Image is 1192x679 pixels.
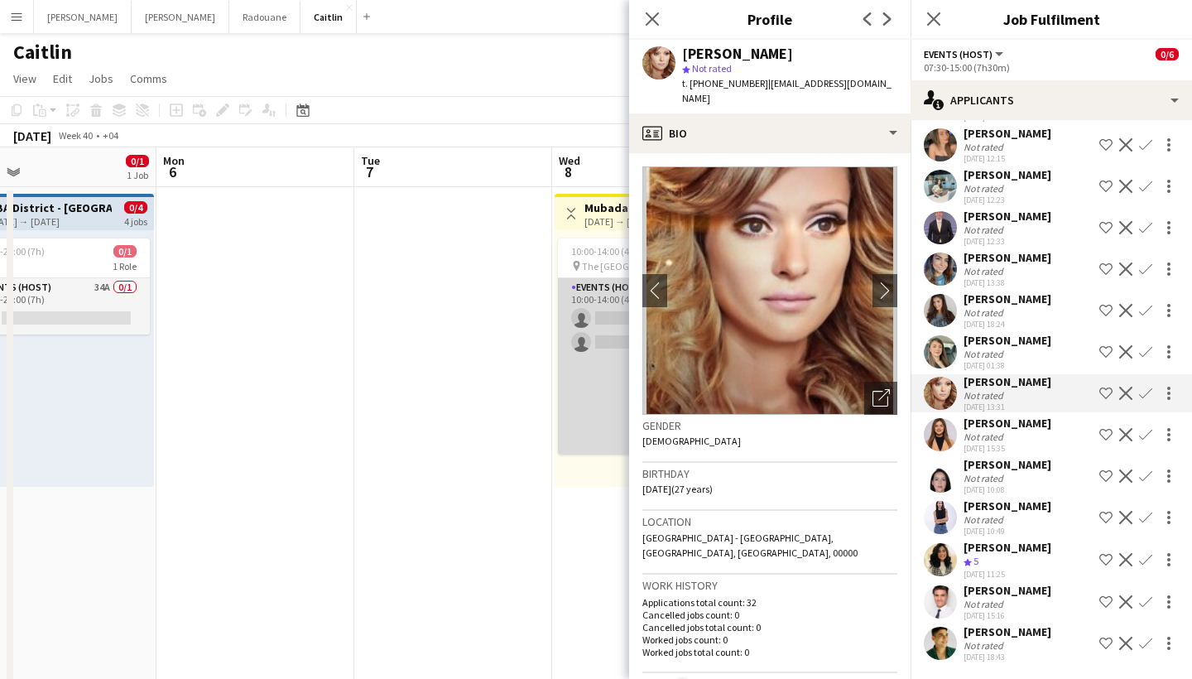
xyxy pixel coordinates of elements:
div: Not rated [964,182,1007,195]
span: Comms [130,71,167,86]
p: Cancelled jobs count: 0 [642,609,897,621]
div: [PERSON_NAME] [964,583,1051,598]
div: Not rated [964,389,1007,402]
div: [DATE] 13:31 [964,402,1051,412]
div: [DATE] 18:43 [964,652,1051,662]
button: Radouane [229,1,300,33]
p: Applications total count: 32 [642,596,897,609]
div: [PERSON_NAME] [964,167,1051,182]
a: Edit [46,68,79,89]
span: 1 Role [113,260,137,272]
app-job-card: 10:00-14:00 (4h)0/2 The [GEOGRAPHIC_DATA], [GEOGRAPHIC_DATA]1 RoleEvents (Host)15A0/210:00-14:00 ... [558,238,743,455]
img: Crew avatar or photo [642,166,897,415]
span: Edit [53,71,72,86]
button: [PERSON_NAME] [132,1,229,33]
span: [DATE] (27 years) [642,483,713,495]
div: [DATE] 10:08 [964,484,1051,495]
div: Not rated [964,348,1007,360]
button: [PERSON_NAME] [34,1,132,33]
a: Jobs [82,68,120,89]
div: 4 jobs [124,214,147,228]
div: [PERSON_NAME] [964,457,1051,472]
div: [PERSON_NAME] [964,333,1051,348]
div: [DATE] [13,128,51,144]
div: [PERSON_NAME] [964,209,1051,224]
div: Not rated [964,224,1007,236]
span: View [13,71,36,86]
h3: Profile [629,8,911,30]
div: Not rated [964,598,1007,610]
div: [DATE] 13:38 [964,277,1051,288]
button: Events (Host) [924,48,1006,60]
div: [DATE] 12:23 [964,195,1051,205]
div: [DATE] 11:25 [964,569,1051,580]
div: [DATE] 15:16 [964,610,1051,621]
span: 8 [556,162,580,181]
button: Caitlin [300,1,357,33]
a: Comms [123,68,174,89]
span: 10:00-14:00 (4h) [571,245,638,258]
a: View [7,68,43,89]
div: [DATE] → [DATE] [584,215,656,228]
span: Week 40 [55,129,96,142]
span: Jobs [89,71,113,86]
h3: Mubadala [584,200,656,215]
div: Not rated [964,472,1007,484]
div: [DATE] 12:15 [964,153,1051,164]
h3: Location [642,514,897,529]
div: Not rated [964,431,1007,443]
span: [DEMOGRAPHIC_DATA] [642,435,741,447]
div: [PERSON_NAME] [682,46,793,61]
div: [DATE] 10:49 [964,526,1051,537]
span: | [EMAIL_ADDRESS][DOMAIN_NAME] [682,77,892,104]
span: 0/1 [113,245,137,258]
span: 5 [973,555,978,567]
span: Mon [163,153,185,168]
span: [GEOGRAPHIC_DATA] - [GEOGRAPHIC_DATA], [GEOGRAPHIC_DATA], [GEOGRAPHIC_DATA], 00000 [642,532,858,559]
span: Wed [559,153,580,168]
div: [PERSON_NAME] [964,540,1051,555]
span: Events (Host) [924,48,993,60]
div: [DATE] 15:35 [964,443,1051,454]
p: Worked jobs count: 0 [642,633,897,646]
div: Applicants [911,80,1192,120]
div: 07:30-15:00 (7h30m) [924,61,1179,74]
div: [DATE] 18:24 [964,319,1051,330]
div: [DATE] 01:38 [964,360,1051,371]
div: [PERSON_NAME] [964,416,1051,431]
span: t. [PHONE_NUMBER] [682,77,768,89]
div: [PERSON_NAME] [964,126,1051,141]
div: [PERSON_NAME] [964,498,1051,513]
span: Tue [361,153,380,168]
div: [DATE] 12:33 [964,236,1051,247]
span: The [GEOGRAPHIC_DATA], [GEOGRAPHIC_DATA] [582,260,706,272]
span: 0/1 [126,155,149,167]
div: [PERSON_NAME] [964,250,1051,265]
div: [PERSON_NAME] [964,374,1051,389]
span: 0/4 [124,201,147,214]
div: Not rated [964,265,1007,277]
h1: Caitlin [13,40,72,65]
app-card-role: Events (Host)15A0/210:00-14:00 (4h) [558,278,743,455]
span: 7 [358,162,380,181]
h3: Birthday [642,466,897,481]
div: Not rated [964,639,1007,652]
div: Not rated [964,513,1007,526]
div: [PERSON_NAME] [964,291,1051,306]
div: Bio [629,113,911,153]
div: Open photos pop-in [864,382,897,415]
h3: Job Fulfilment [911,8,1192,30]
div: Not rated [964,306,1007,319]
p: Worked jobs total count: 0 [642,646,897,658]
p: Cancelled jobs total count: 0 [642,621,897,633]
h3: Gender [642,418,897,433]
span: Not rated [692,62,732,75]
div: Not rated [964,141,1007,153]
div: 1 Job [127,169,148,181]
span: 6 [161,162,185,181]
div: +04 [103,129,118,142]
span: 0/6 [1156,48,1179,60]
h3: Work history [642,578,897,593]
div: [PERSON_NAME] [964,624,1051,639]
